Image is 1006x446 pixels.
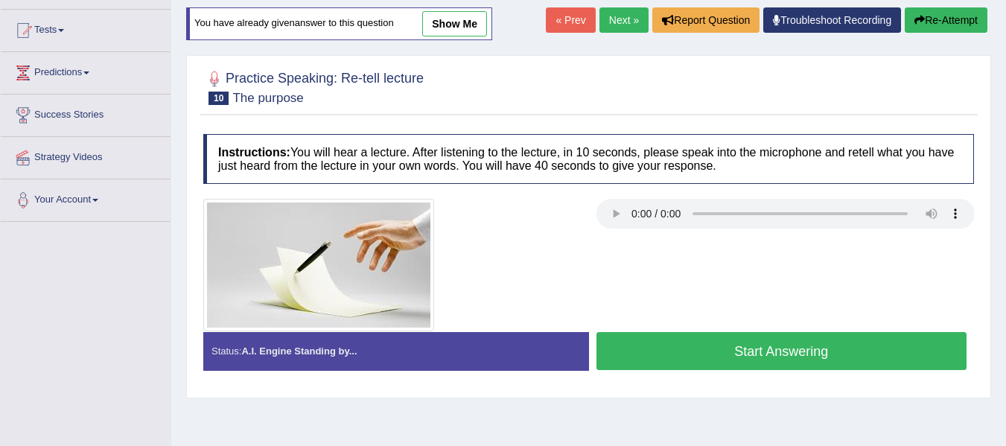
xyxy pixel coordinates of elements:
[596,332,967,370] button: Start Answering
[1,10,171,47] a: Tests
[763,7,901,33] a: Troubleshoot Recording
[232,91,303,105] small: The purpose
[1,137,171,174] a: Strategy Videos
[203,332,589,370] div: Status:
[1,95,171,132] a: Success Stories
[546,7,595,33] a: « Prev
[905,7,987,33] button: Re-Attempt
[203,68,424,105] h2: Practice Speaking: Re-tell lecture
[652,7,760,33] button: Report Question
[203,134,974,184] h4: You will hear a lecture. After listening to the lecture, in 10 seconds, please speak into the mic...
[422,11,487,36] a: show me
[241,345,357,357] strong: A.I. Engine Standing by...
[1,52,171,89] a: Predictions
[186,7,492,40] div: You have already given answer to this question
[1,179,171,217] a: Your Account
[218,146,290,159] b: Instructions:
[599,7,649,33] a: Next »
[208,92,229,105] span: 10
